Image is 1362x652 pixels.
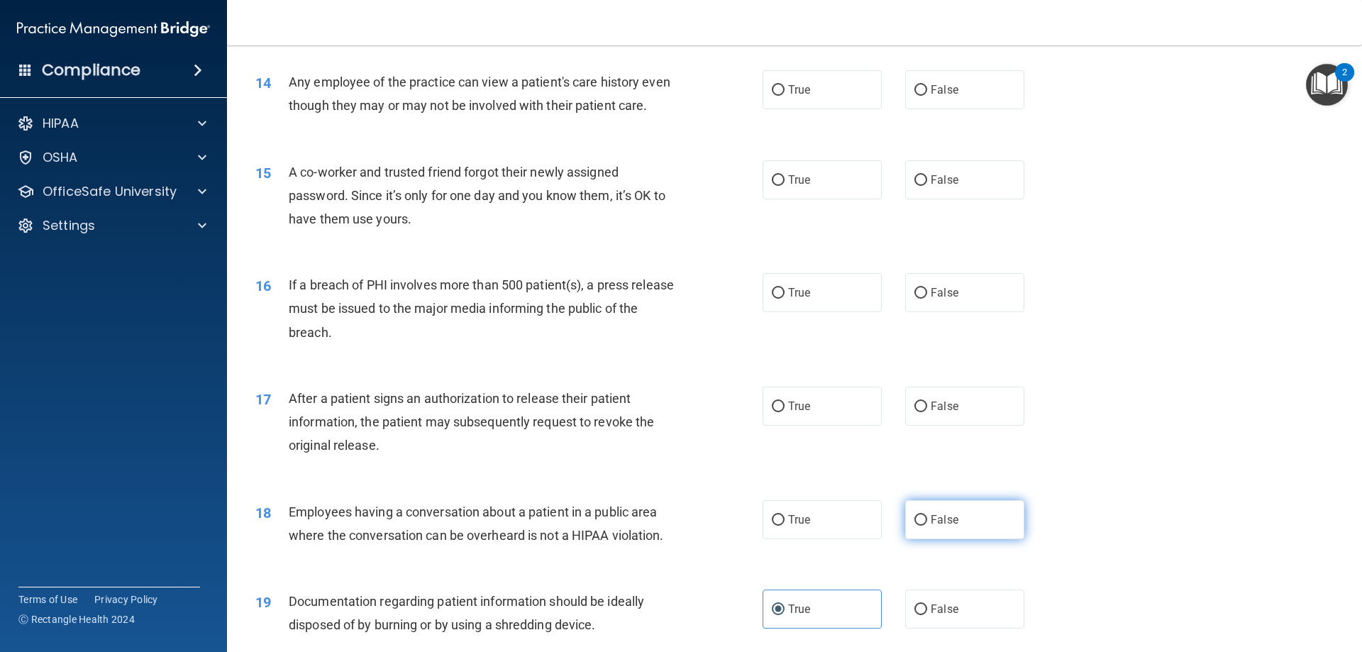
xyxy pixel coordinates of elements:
span: False [931,602,958,616]
input: False [914,402,927,412]
a: OSHA [17,149,206,166]
button: Open Resource Center, 2 new notifications [1306,64,1348,106]
input: True [772,85,785,96]
input: False [914,288,927,299]
input: False [914,515,927,526]
span: 19 [255,594,271,611]
p: HIPAA [43,115,79,132]
span: False [931,83,958,96]
a: OfficeSafe University [17,183,206,200]
p: OfficeSafe University [43,183,177,200]
span: False [931,286,958,299]
input: False [914,175,927,186]
p: Settings [43,217,95,234]
input: False [914,604,927,615]
span: A co-worker and trusted friend forgot their newly assigned password. Since it’s only for one day ... [289,165,665,226]
a: HIPAA [17,115,206,132]
input: True [772,604,785,615]
input: True [772,402,785,412]
span: True [788,513,810,526]
span: If a breach of PHI involves more than 500 patient(s), a press release must be issued to the major... [289,277,674,339]
input: True [772,288,785,299]
span: False [931,173,958,187]
span: True [788,83,810,96]
span: 16 [255,277,271,294]
span: 18 [255,504,271,521]
div: 2 [1342,72,1347,91]
span: True [788,602,810,616]
input: True [772,175,785,186]
img: PMB logo [17,15,210,43]
span: True [788,173,810,187]
span: 17 [255,391,271,408]
span: False [931,399,958,413]
h4: Compliance [42,60,140,80]
span: True [788,399,810,413]
span: True [788,286,810,299]
a: Terms of Use [18,592,77,607]
iframe: Drift Widget Chat Controller [1117,551,1345,608]
span: False [931,513,958,526]
span: Ⓒ Rectangle Health 2024 [18,612,135,626]
span: 15 [255,165,271,182]
p: OSHA [43,149,78,166]
input: True [772,515,785,526]
span: Employees having a conversation about a patient in a public area where the conversation can be ov... [289,504,664,543]
span: Documentation regarding patient information should be ideally disposed of by burning or by using ... [289,594,644,632]
span: After a patient signs an authorization to release their patient information, the patient may subs... [289,391,654,453]
span: Any employee of the practice can view a patient's care history even though they may or may not be... [289,74,670,113]
a: Settings [17,217,206,234]
a: Privacy Policy [94,592,158,607]
input: False [914,85,927,96]
span: 14 [255,74,271,92]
